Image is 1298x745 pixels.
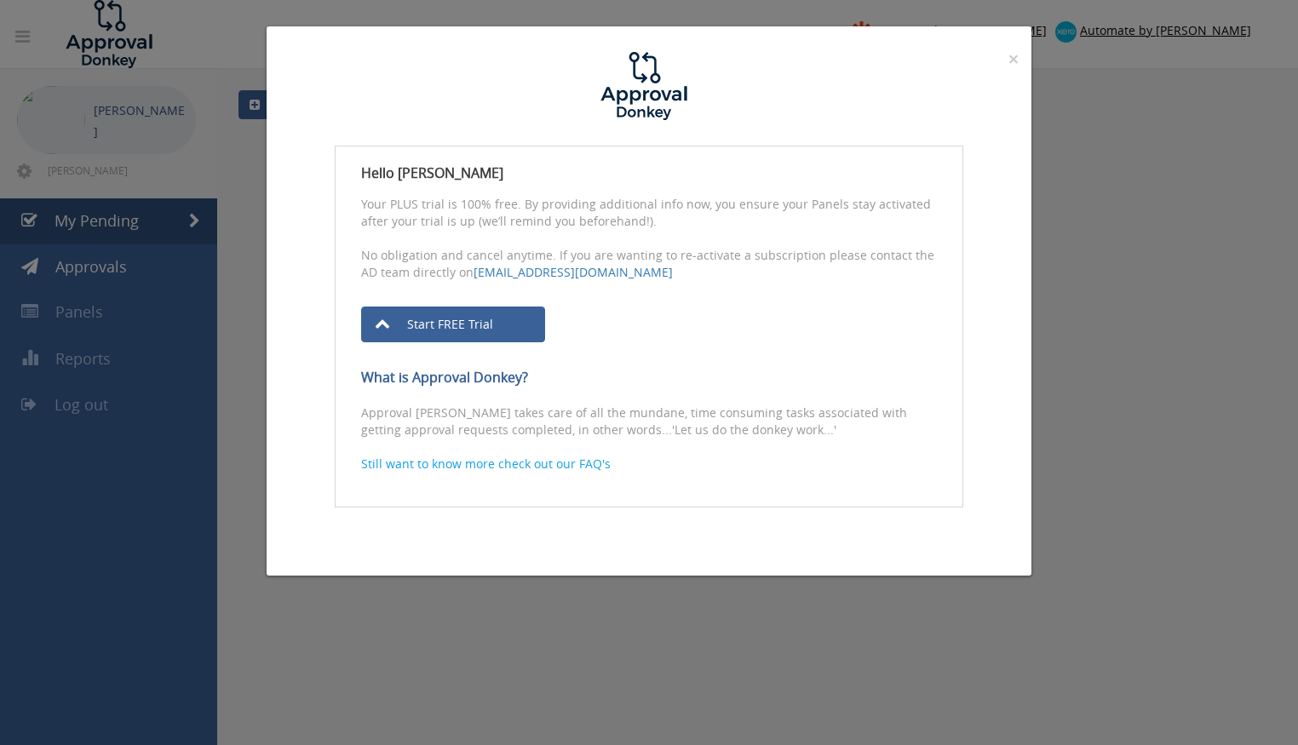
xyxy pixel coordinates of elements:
p: No obligation and cancel anytime. If you are wanting to re-activate a subscription please contact... [361,247,937,281]
p: Approval [PERSON_NAME] takes care of all the mundane, time consuming tasks associated with gettin... [361,404,937,438]
strong: Hello [PERSON_NAME] [361,163,503,182]
span: × [1008,47,1019,71]
img: logo.jpg [580,52,708,120]
strong: What is Approval Donkey? [361,368,528,387]
p: Your PLUS trial is 100% free. By providing additional info now, you ensure your Panels stay activ... [361,196,937,230]
a: Start FREE Trial [361,307,545,342]
a: Still want to know more check out our FAQ's [361,456,937,473]
a: [EMAIL_ADDRESS][DOMAIN_NAME] [474,264,673,280]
